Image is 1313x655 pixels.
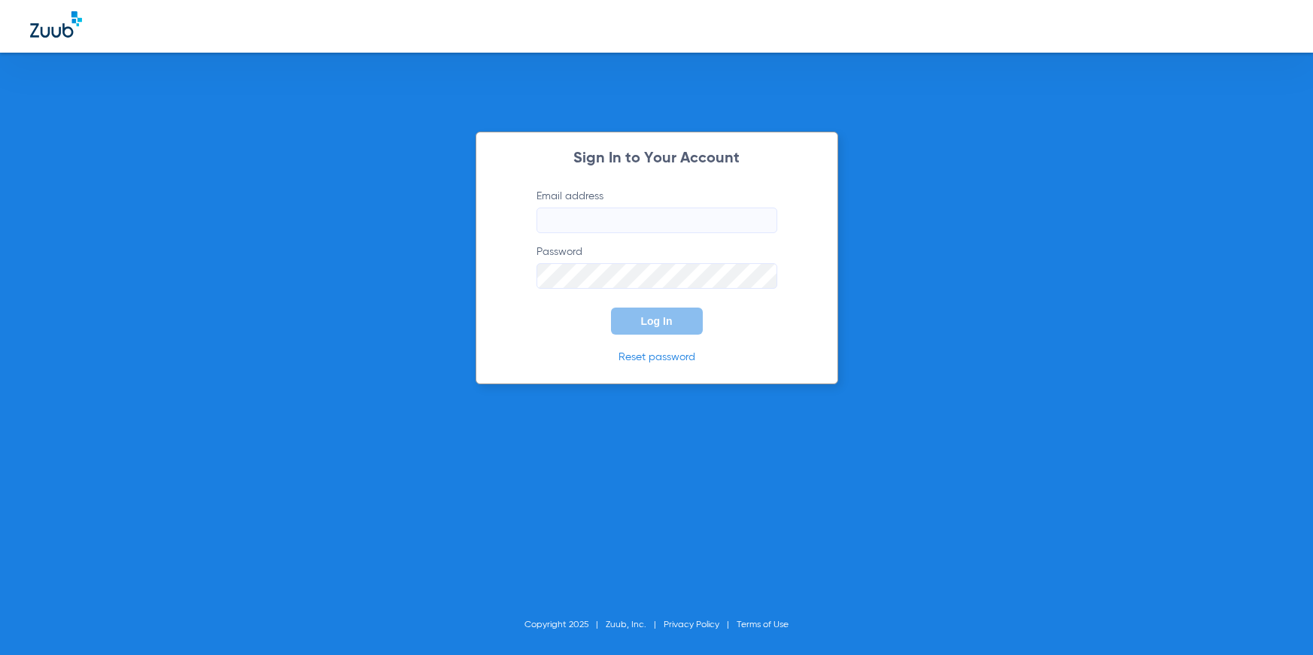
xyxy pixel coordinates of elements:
[536,244,777,289] label: Password
[524,617,606,632] li: Copyright 2025
[536,208,777,233] input: Email address
[536,189,777,233] label: Email address
[514,151,800,166] h2: Sign In to Your Account
[641,315,673,327] span: Log In
[619,352,695,362] a: Reset password
[737,620,789,629] a: Terms of Use
[1238,583,1313,655] iframe: Chat Widget
[536,263,777,289] input: Password
[611,308,703,335] button: Log In
[664,620,719,629] a: Privacy Policy
[606,617,664,632] li: Zuub, Inc.
[30,11,82,38] img: Zuub Logo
